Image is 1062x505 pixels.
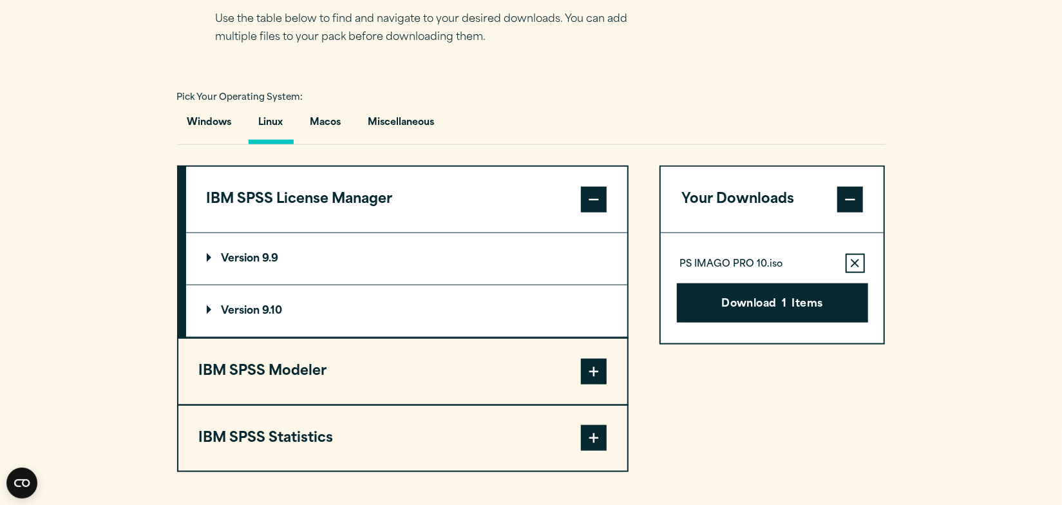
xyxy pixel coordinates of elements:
[300,108,352,144] button: Macos
[186,233,627,285] summary: Version 9.9
[178,406,627,472] button: IBM SPSS Statistics
[661,167,884,233] button: Your Downloads
[207,254,279,264] p: Version 9.9
[216,10,647,48] p: Use the table below to find and navigate to your desired downloads. You can add multiple files to...
[177,108,242,144] button: Windows
[186,167,627,233] button: IBM SPSS License Manager
[358,108,445,144] button: Miscellaneous
[661,233,884,344] div: Your Downloads
[680,258,783,271] p: PS IMAGO PRO 10.iso
[677,283,868,323] button: Download1Items
[782,296,786,313] span: 1
[178,339,627,405] button: IBM SPSS Modeler
[249,108,294,144] button: Linux
[6,468,37,499] button: Open CMP widget
[186,285,627,337] summary: Version 9.10
[207,306,283,316] p: Version 9.10
[186,233,627,338] div: IBM SPSS License Manager
[177,93,303,102] span: Pick Your Operating System:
